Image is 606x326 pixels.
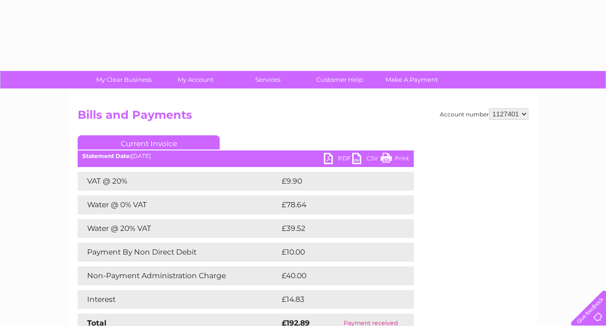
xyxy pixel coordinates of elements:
a: CSV [352,153,381,167]
a: Customer Help [301,71,379,88]
td: £40.00 [279,266,395,285]
a: Services [229,71,307,88]
a: My Account [157,71,235,88]
td: Water @ 0% VAT [78,195,279,214]
td: Interest [78,290,279,309]
a: Print [381,153,409,167]
td: £78.64 [279,195,395,214]
a: Current Invoice [78,135,220,150]
td: Payment By Non Direct Debit [78,243,279,262]
h2: Bills and Payments [78,108,528,126]
td: £10.00 [279,243,394,262]
td: Non-Payment Administration Charge [78,266,279,285]
td: VAT @ 20% [78,172,279,191]
td: £9.90 [279,172,392,191]
a: My Clear Business [85,71,163,88]
div: [DATE] [78,153,414,159]
td: Water @ 20% VAT [78,219,279,238]
b: Statement Date: [82,152,131,159]
div: Account number [440,108,528,120]
a: PDF [324,153,352,167]
a: Make A Payment [373,71,451,88]
td: £14.83 [279,290,394,309]
td: £39.52 [279,219,394,238]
